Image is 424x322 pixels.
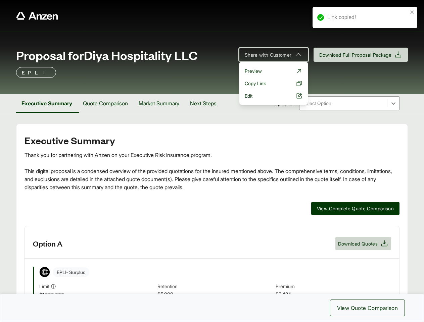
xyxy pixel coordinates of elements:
[157,283,273,290] span: Retention
[16,48,198,62] span: Proposal for Diya Hospitality LLC
[245,92,252,99] span: Edit
[330,300,405,316] button: View Quote Comparison
[242,77,305,90] button: Copy Link
[276,283,391,290] span: Premium
[337,304,398,312] span: View Quote Comparison
[242,65,305,77] a: Preview
[33,238,62,249] h3: Option A
[25,135,399,146] h2: Executive Summary
[245,67,262,74] span: Preview
[317,205,394,212] span: View Complete Quote Comparison
[133,94,185,113] button: Market Summary
[311,202,400,215] button: View Complete Quote Comparison
[335,237,391,250] button: Download Quotes
[39,283,49,290] span: Limit
[78,94,133,113] button: Quote Comparison
[245,80,266,87] span: Copy Link
[185,94,222,113] button: Next Steps
[40,267,50,277] img: Coalition
[338,240,378,247] span: Download Quotes
[314,48,408,62] button: Download Full Proposal Package
[245,51,292,58] span: Share with Customer
[39,291,155,298] span: $1,000,000
[22,68,50,76] p: EPLI
[410,9,415,15] button: close
[239,48,308,62] button: Share with Customer
[53,267,89,277] span: EPLI - Surplus
[319,51,392,58] span: Download Full Proposal Package
[242,90,305,102] a: Edit
[327,13,408,21] div: Link copied!
[16,94,78,113] button: Executive Summary
[157,290,273,298] span: $5,000
[25,151,399,191] div: Thank you for partnering with Anzen on your Executive Risk insurance program. This digital propos...
[276,290,391,298] span: $2,424
[16,12,58,20] a: Anzen website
